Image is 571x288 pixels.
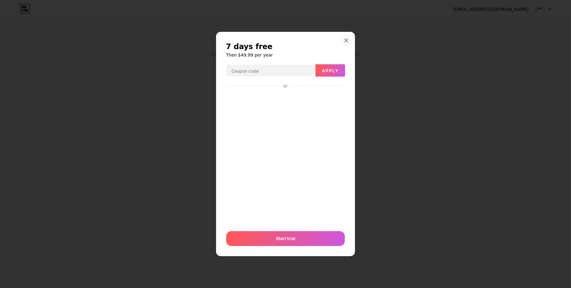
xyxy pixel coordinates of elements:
[226,52,345,58] h6: Then $49.99 per year
[226,65,315,77] input: Coupon code
[226,42,273,52] span: 7 days free
[315,64,345,77] button: Apply
[225,89,346,225] iframe: Secure payment input frame
[322,68,339,73] span: Apply
[282,84,289,89] div: Or
[276,235,295,242] span: Start trial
